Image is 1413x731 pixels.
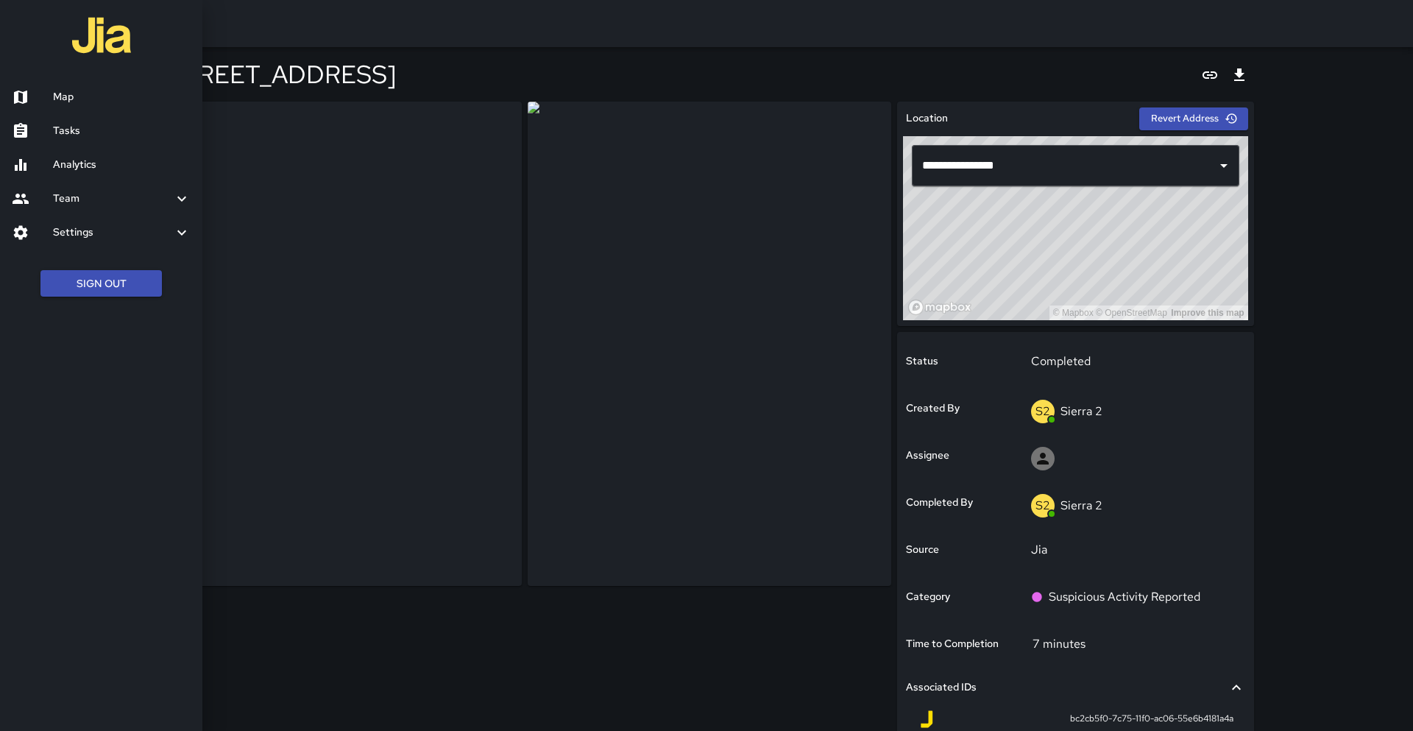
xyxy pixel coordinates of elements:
img: jia-logo [72,6,131,65]
button: Sign Out [40,270,162,297]
h6: Tasks [53,123,191,139]
h6: Settings [53,225,173,241]
h6: Team [53,191,173,207]
h6: Map [53,89,191,105]
h6: Analytics [53,157,191,173]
